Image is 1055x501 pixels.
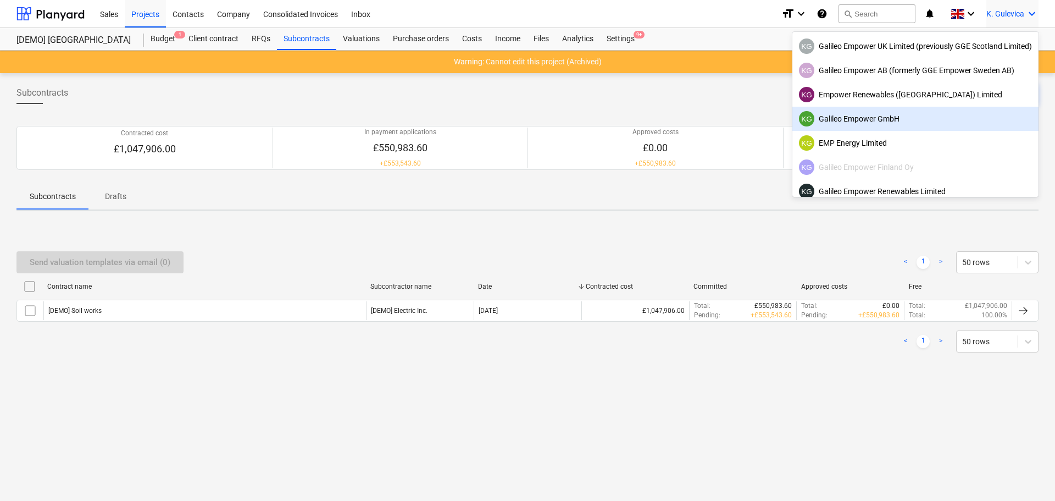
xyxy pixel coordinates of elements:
div: Kristina Gulevica [799,87,814,102]
span: KG [801,139,812,147]
div: Galileo Empower UK Limited (previously GGE Scotland Limited) [799,38,1032,54]
div: Galileo Empower Renewables Limited [799,184,1032,199]
iframe: Chat Widget [1000,448,1055,501]
div: Kristina Gulevica [799,63,814,78]
div: Kristina Gulevica [799,159,814,175]
div: Kristina Gulevica [799,184,814,199]
div: Galileo Empower Finland Oy [799,159,1032,175]
span: KG [801,67,812,75]
div: Kristina Gulevica [799,135,814,151]
span: KG [801,42,812,51]
div: Galileo Empower AB (formerly GGE Empower Sweden AB) [799,63,1032,78]
span: KG [801,91,812,99]
div: Empower Renewables ([GEOGRAPHIC_DATA]) Limited [799,87,1032,102]
div: Kristina Gulevica [799,38,814,54]
div: EMP Energy Limited [799,135,1032,151]
span: KG [801,188,812,196]
div: Galileo Empower GmbH [799,111,1032,126]
div: Kristina Gulevica [799,111,814,126]
span: KG [801,115,812,123]
span: KG [801,163,812,172]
